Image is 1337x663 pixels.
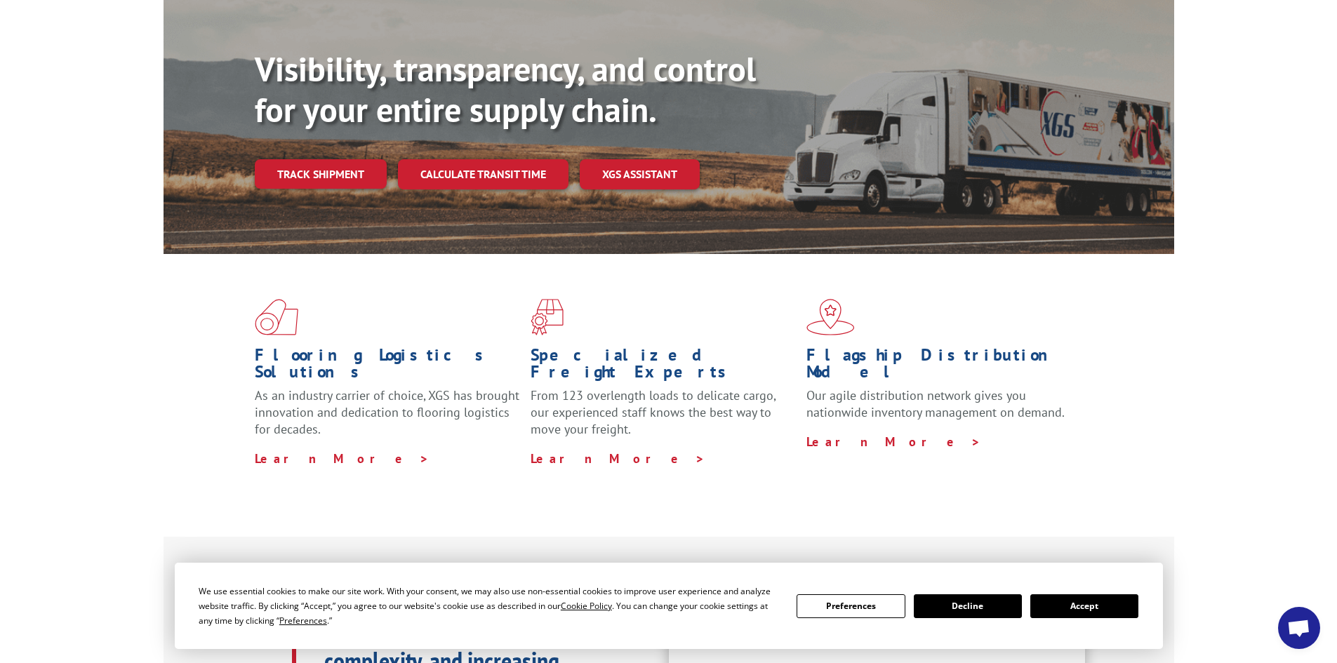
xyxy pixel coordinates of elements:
[797,594,905,618] button: Preferences
[255,347,520,387] h1: Flooring Logistics Solutions
[806,347,1072,387] h1: Flagship Distribution Model
[255,47,756,131] b: Visibility, transparency, and control for your entire supply chain.
[561,600,612,612] span: Cookie Policy
[806,434,981,450] a: Learn More >
[531,299,564,335] img: xgs-icon-focused-on-flooring-red
[255,299,298,335] img: xgs-icon-total-supply-chain-intelligence-red
[531,387,796,450] p: From 123 overlength loads to delicate cargo, our experienced staff knows the best way to move you...
[255,159,387,189] a: Track shipment
[531,347,796,387] h1: Specialized Freight Experts
[580,159,700,189] a: XGS ASSISTANT
[175,563,1163,649] div: Cookie Consent Prompt
[255,387,519,437] span: As an industry carrier of choice, XGS has brought innovation and dedication to flooring logistics...
[398,159,568,189] a: Calculate transit time
[806,387,1065,420] span: Our agile distribution network gives you nationwide inventory management on demand.
[914,594,1022,618] button: Decline
[1278,607,1320,649] div: Open chat
[531,450,705,467] a: Learn More >
[279,615,327,627] span: Preferences
[806,299,855,335] img: xgs-icon-flagship-distribution-model-red
[1030,594,1138,618] button: Accept
[199,584,780,628] div: We use essential cookies to make our site work. With your consent, we may also use non-essential ...
[255,450,430,467] a: Learn More >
